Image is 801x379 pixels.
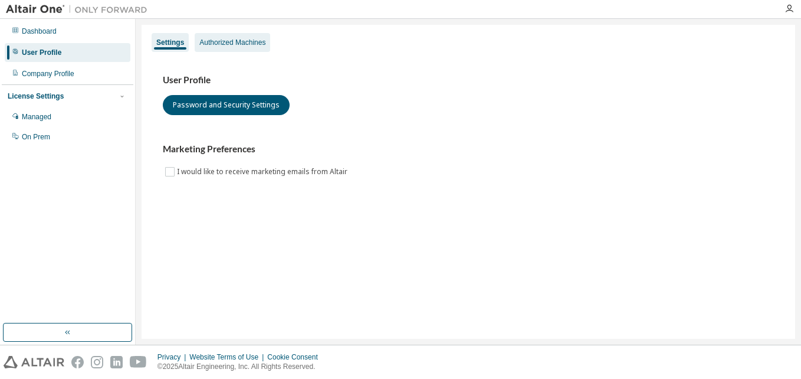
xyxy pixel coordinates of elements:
div: Website Terms of Use [189,352,267,362]
div: Company Profile [22,69,74,79]
img: linkedin.svg [110,356,123,368]
div: License Settings [8,92,64,101]
div: Settings [156,38,184,47]
h3: User Profile [163,74,774,86]
div: Managed [22,112,51,122]
button: Password and Security Settings [163,95,290,115]
div: On Prem [22,132,50,142]
p: © 2025 Altair Engineering, Inc. All Rights Reserved. [157,362,325,372]
img: youtube.svg [130,356,147,368]
div: Dashboard [22,27,57,36]
div: Authorized Machines [199,38,265,47]
h3: Marketing Preferences [163,143,774,155]
div: Cookie Consent [267,352,324,362]
div: Privacy [157,352,189,362]
img: facebook.svg [71,356,84,368]
img: Altair One [6,4,153,15]
img: instagram.svg [91,356,103,368]
label: I would like to receive marketing emails from Altair [177,165,350,179]
div: User Profile [22,48,61,57]
img: altair_logo.svg [4,356,64,368]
